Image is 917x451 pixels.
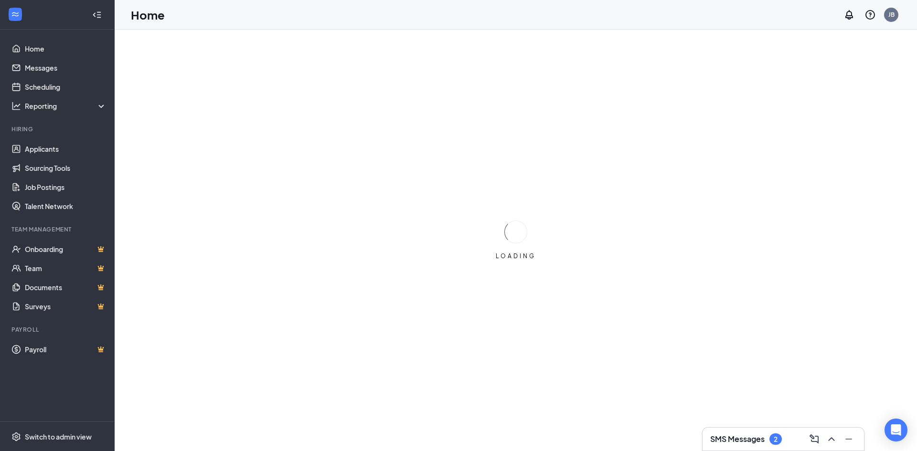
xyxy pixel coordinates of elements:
button: ChevronUp [824,431,839,447]
div: Team Management [11,225,105,233]
svg: Analysis [11,101,21,111]
button: ComposeMessage [807,431,822,447]
a: TeamCrown [25,259,107,278]
div: Reporting [25,101,107,111]
a: Scheduling [25,77,107,96]
svg: Minimize [843,433,854,445]
a: OnboardingCrown [25,240,107,259]
a: Applicants [25,139,107,158]
a: Home [25,39,107,58]
div: JB [888,10,895,19]
h3: SMS Messages [710,434,765,444]
a: Messages [25,58,107,77]
svg: Collapse [92,10,102,20]
svg: Settings [11,432,21,441]
a: SurveysCrown [25,297,107,316]
a: Talent Network [25,197,107,216]
div: LOADING [492,252,540,260]
h1: Home [131,7,165,23]
a: PayrollCrown [25,340,107,359]
div: Open Intercom Messenger [885,419,907,441]
button: Minimize [841,431,856,447]
div: Payroll [11,325,105,334]
a: Job Postings [25,178,107,197]
a: DocumentsCrown [25,278,107,297]
div: Hiring [11,125,105,133]
svg: WorkstreamLogo [11,10,20,19]
svg: Notifications [843,9,855,21]
svg: ComposeMessage [809,433,820,445]
svg: ChevronUp [826,433,837,445]
a: Sourcing Tools [25,158,107,178]
div: Switch to admin view [25,432,92,441]
svg: QuestionInfo [864,9,876,21]
div: 2 [774,435,778,443]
